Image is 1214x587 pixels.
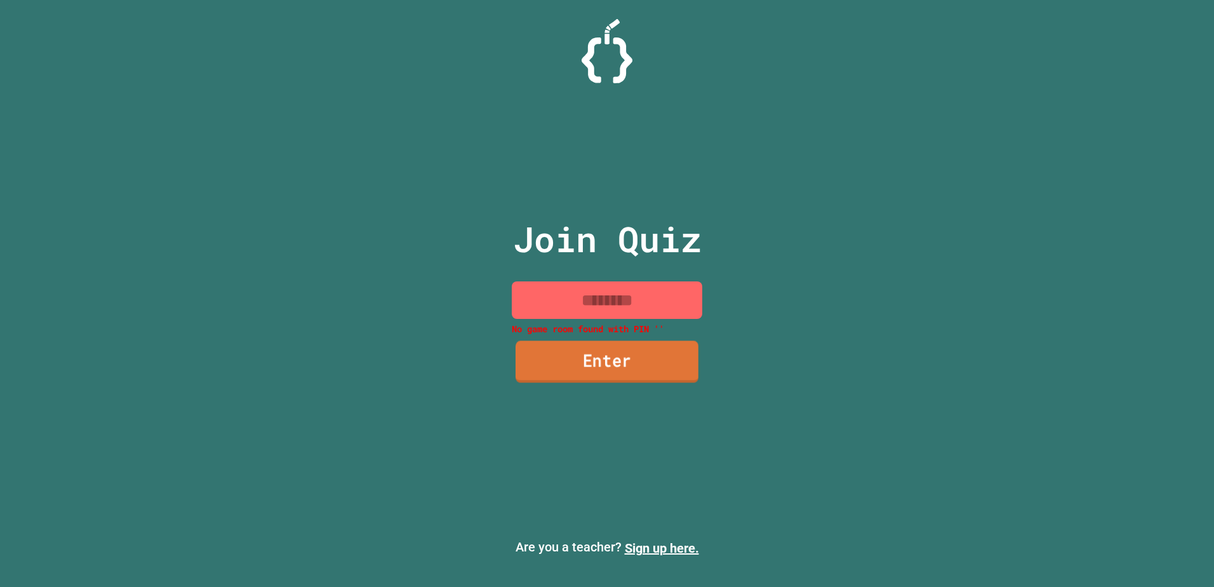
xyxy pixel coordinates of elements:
[625,541,699,556] a: Sign up here.
[582,19,632,83] img: Logo.svg
[512,322,702,335] p: No game room found with PIN ''
[513,213,702,266] p: Join Quiz
[516,341,698,383] a: Enter
[10,537,1204,558] p: Are you a teacher?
